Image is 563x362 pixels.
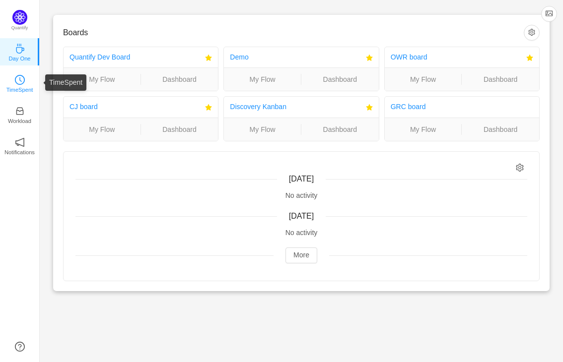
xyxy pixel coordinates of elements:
[8,54,30,63] p: Day One
[75,228,527,238] div: No activity
[301,74,379,85] a: Dashboard
[64,74,141,85] a: My Flow
[63,28,524,38] h3: Boards
[15,47,25,57] a: icon: coffeeDay One
[289,212,314,220] span: [DATE]
[6,85,33,94] p: TimeSpent
[230,53,248,61] a: Demo
[15,44,25,54] i: icon: coffee
[366,104,373,111] i: icon: star
[224,124,301,135] a: My Flow
[541,6,557,22] button: icon: picture
[8,117,31,125] p: Workload
[15,75,25,85] i: icon: clock-circle
[75,190,527,201] div: No activity
[285,247,317,263] button: More
[224,74,301,85] a: My Flow
[70,103,98,111] a: CJ board
[385,124,462,135] a: My Flow
[15,106,25,116] i: icon: inbox
[15,137,25,147] i: icon: notification
[15,109,25,119] a: icon: inboxWorkload
[366,55,373,61] i: icon: star
[462,124,539,135] a: Dashboard
[526,55,533,61] i: icon: star
[15,140,25,150] a: icon: notificationNotifications
[301,124,379,135] a: Dashboard
[12,10,27,25] img: Quantify
[205,55,212,61] i: icon: star
[205,104,212,111] i: icon: star
[462,74,539,85] a: Dashboard
[385,74,462,85] a: My Flow
[141,124,218,135] a: Dashboard
[391,103,426,111] a: GRC board
[15,342,25,352] a: icon: question-circle
[391,53,427,61] a: OWR board
[516,164,524,172] i: icon: setting
[141,74,218,85] a: Dashboard
[64,124,141,135] a: My Flow
[524,25,540,41] button: icon: setting
[11,25,28,32] p: Quantify
[15,78,25,88] a: icon: clock-circleTimeSpent
[289,175,314,183] span: [DATE]
[4,148,35,157] p: Notifications
[230,103,286,111] a: Discovery Kanban
[70,53,130,61] a: Quantify Dev Board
